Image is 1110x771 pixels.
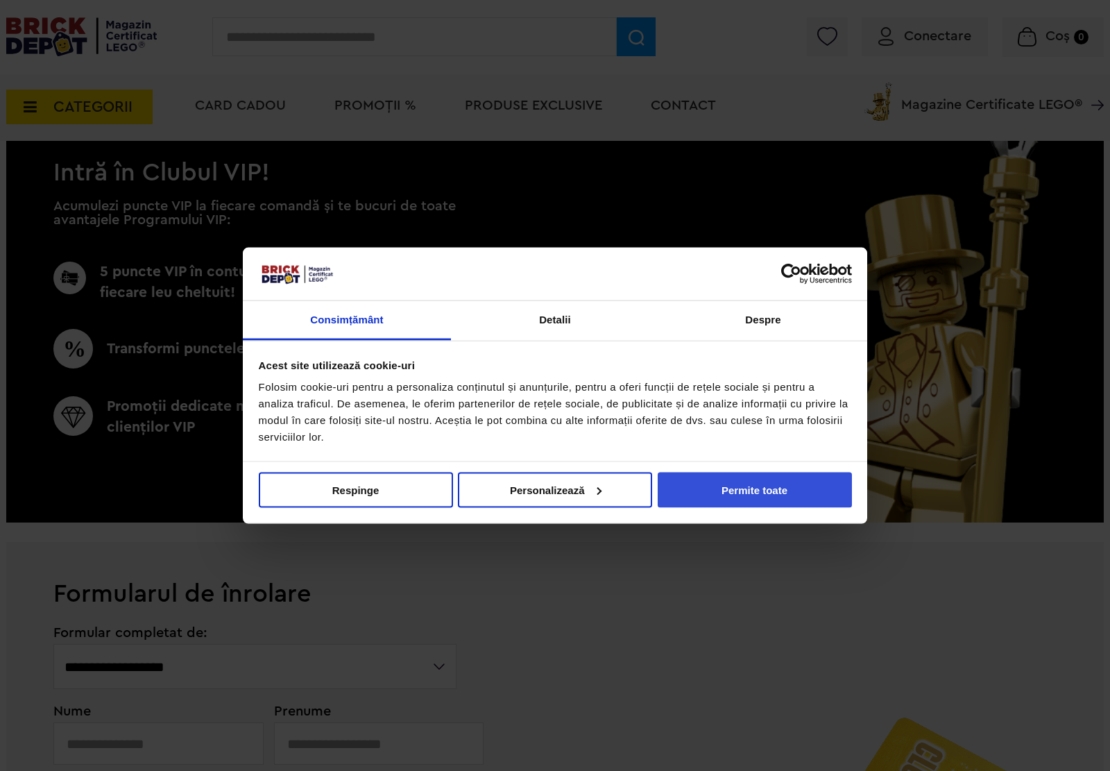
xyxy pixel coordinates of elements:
[658,472,852,507] button: Permite toate
[243,301,451,341] a: Consimțământ
[259,379,852,446] div: Folosim cookie-uri pentru a personaliza conținutul și anunțurile, pentru a oferi funcții de rețel...
[659,301,867,341] a: Despre
[458,472,652,507] button: Personalizează
[731,263,852,284] a: Usercentrics Cookiebot - opens in a new window
[259,472,453,507] button: Respinge
[259,263,335,285] img: siglă
[259,357,852,373] div: Acest site utilizează cookie-uri
[451,301,659,341] a: Detalii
